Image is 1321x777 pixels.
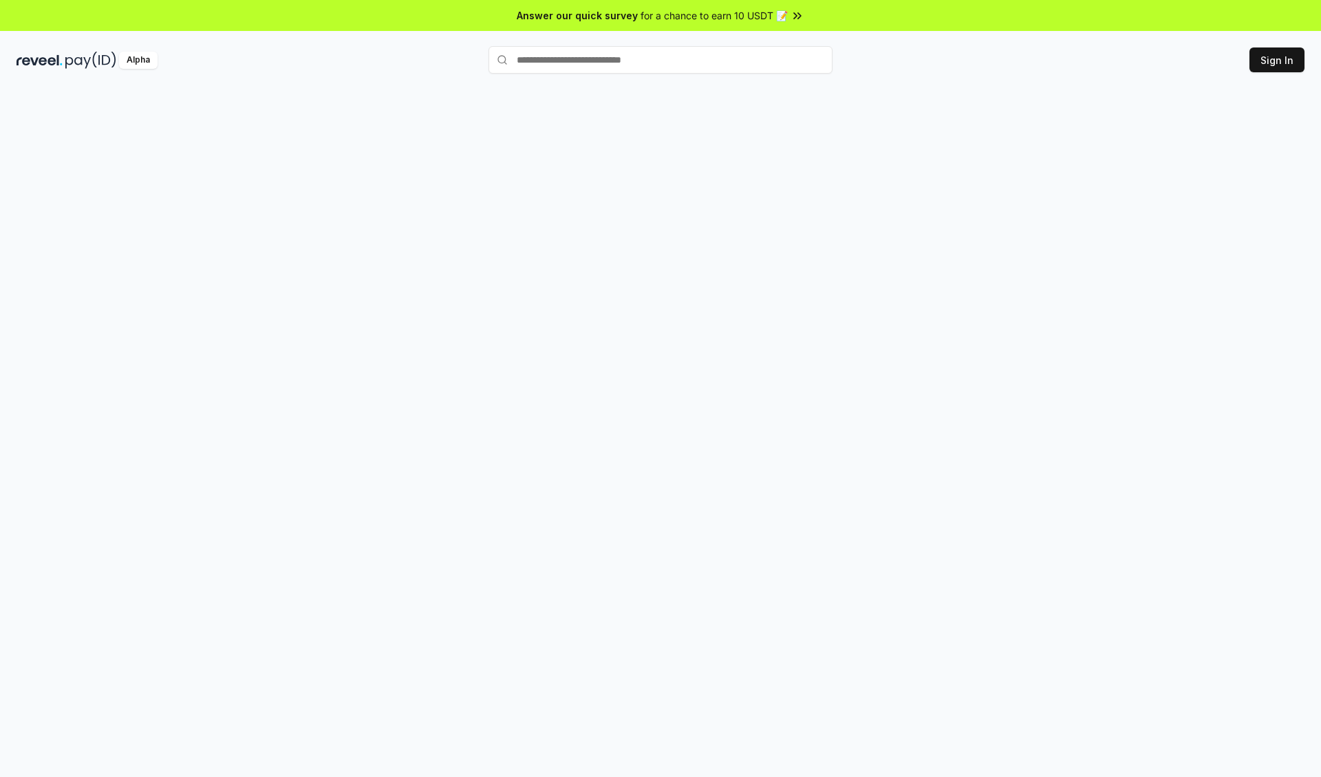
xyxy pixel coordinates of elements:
span: for a chance to earn 10 USDT 📝 [641,8,788,23]
img: reveel_dark [17,52,63,69]
span: Answer our quick survey [517,8,638,23]
button: Sign In [1249,47,1304,72]
img: pay_id [65,52,116,69]
div: Alpha [119,52,158,69]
